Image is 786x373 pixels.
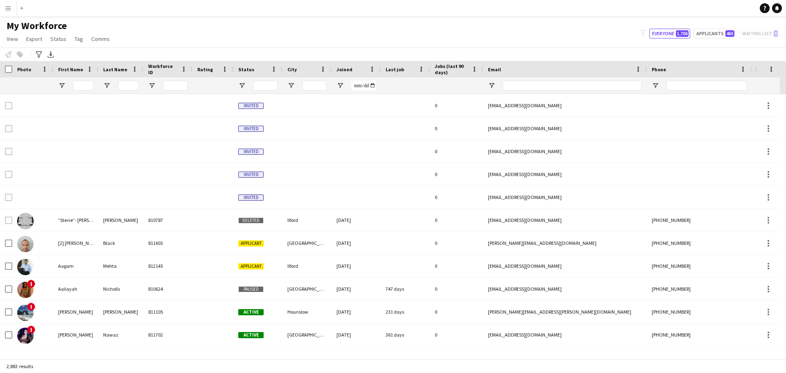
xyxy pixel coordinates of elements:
div: Ilford [282,209,332,231]
div: 811702 [143,323,192,346]
div: Aagam [53,255,98,277]
span: Last job [386,66,404,72]
div: 810367 [143,346,192,369]
span: ! [27,303,35,311]
button: Applicants465 [693,29,736,38]
div: [DATE] [332,323,381,346]
input: Row Selection is disabled for this row (unchecked) [5,171,12,178]
a: Export [23,34,45,44]
div: [DATE] [332,346,381,369]
span: Deleted [238,217,264,224]
div: 811105 [143,301,192,323]
app-action-btn: Export XLSX [46,50,56,59]
div: [EMAIL_ADDRESS][DOMAIN_NAME] [483,209,647,231]
span: Active [238,309,264,315]
div: 0 [430,117,483,140]
button: Open Filter Menu [58,82,65,89]
div: [PERSON_NAME] [53,323,98,346]
span: Paused [238,286,264,292]
span: Email [488,66,501,72]
input: Status Filter Input [253,81,278,90]
span: Active [238,332,264,338]
img: “Stevie”- Marie Ansell [17,213,34,229]
div: [EMAIL_ADDRESS][DOMAIN_NAME] [483,186,647,208]
div: 0 [430,186,483,208]
span: Export [26,35,42,43]
div: 747 days [381,278,430,300]
div: [DATE] [332,255,381,277]
span: View [7,35,18,43]
span: Tag [75,35,83,43]
div: [EMAIL_ADDRESS][DOMAIN_NAME] [483,140,647,163]
span: My Workforce [7,20,67,32]
div: Nicholls [98,278,143,300]
div: 811603 [143,232,192,254]
div: [PHONE_NUMBER] [647,323,752,346]
button: Open Filter Menu [103,82,111,89]
img: Aakash Panuganti [17,305,34,321]
div: [PERSON_NAME][EMAIL_ADDRESS][PERSON_NAME][DOMAIN_NAME] [483,301,647,323]
div: [DATE] [332,301,381,323]
a: View [3,34,21,44]
span: Applicant [238,240,264,246]
div: [PHONE_NUMBER] [647,209,752,231]
button: Open Filter Menu [488,82,495,89]
span: Joined [337,66,352,72]
div: 0 [430,232,483,254]
div: [PERSON_NAME] [53,346,98,369]
input: Email Filter Input [503,81,642,90]
div: [EMAIL_ADDRESS][DOMAIN_NAME] [483,117,647,140]
a: Tag [71,34,86,44]
input: City Filter Input [302,81,327,90]
span: Phone [652,66,666,72]
div: 812145 [143,255,192,277]
input: Joined Filter Input [351,81,376,90]
input: Phone Filter Input [666,81,747,90]
div: [GEOGRAPHIC_DATA] [282,323,332,346]
div: 0 [430,209,483,231]
div: 0 [430,163,483,185]
div: “Stevie”- [PERSON_NAME] [53,209,98,231]
button: Open Filter Menu [287,82,295,89]
div: [DATE] [332,232,381,254]
span: ! [27,280,35,288]
div: Black [98,232,143,254]
div: [PHONE_NUMBER] [647,255,752,277]
a: Comms [88,34,113,44]
div: Hounslow [282,301,332,323]
input: Workforce ID Filter Input [163,81,187,90]
div: 0 [430,255,483,277]
span: Status [238,66,254,72]
span: Last Name [103,66,127,72]
span: Workforce ID [148,63,178,75]
span: City [287,66,297,72]
span: ! [27,326,35,334]
div: [2] [PERSON_NAME] [53,232,98,254]
app-action-btn: Advanced filters [34,50,44,59]
div: Mehta [98,255,143,277]
div: [GEOGRAPHIC_DATA] [282,278,332,300]
div: [EMAIL_ADDRESS][DOMAIN_NAME] [483,255,647,277]
img: Aalia Nawaz [17,328,34,344]
input: Row Selection is disabled for this row (unchecked) [5,217,12,224]
button: Open Filter Menu [148,82,156,89]
div: 0 [430,278,483,300]
input: Row Selection is disabled for this row (unchecked) [5,125,12,132]
div: Ilford [282,255,332,277]
div: [PHONE_NUMBER] [647,232,752,254]
input: Last Name Filter Input [118,81,138,90]
div: [PHONE_NUMBER] [647,301,752,323]
div: [EMAIL_ADDRESS][DOMAIN_NAME] [483,163,647,185]
span: Invited [238,172,264,178]
span: Photo [17,66,31,72]
div: [EMAIL_ADDRESS][PERSON_NAME][DOMAIN_NAME] [483,346,647,369]
div: [EMAIL_ADDRESS][DOMAIN_NAME] [483,94,647,117]
span: Status [50,35,66,43]
button: Open Filter Menu [652,82,659,89]
div: [DATE] [332,209,381,231]
span: 465 [725,30,734,37]
span: Invited [238,149,264,155]
img: Aailayah Nicholls [17,282,34,298]
div: [GEOGRAPHIC_DATA] [282,232,332,254]
div: [PERSON_NAME] [98,209,143,231]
